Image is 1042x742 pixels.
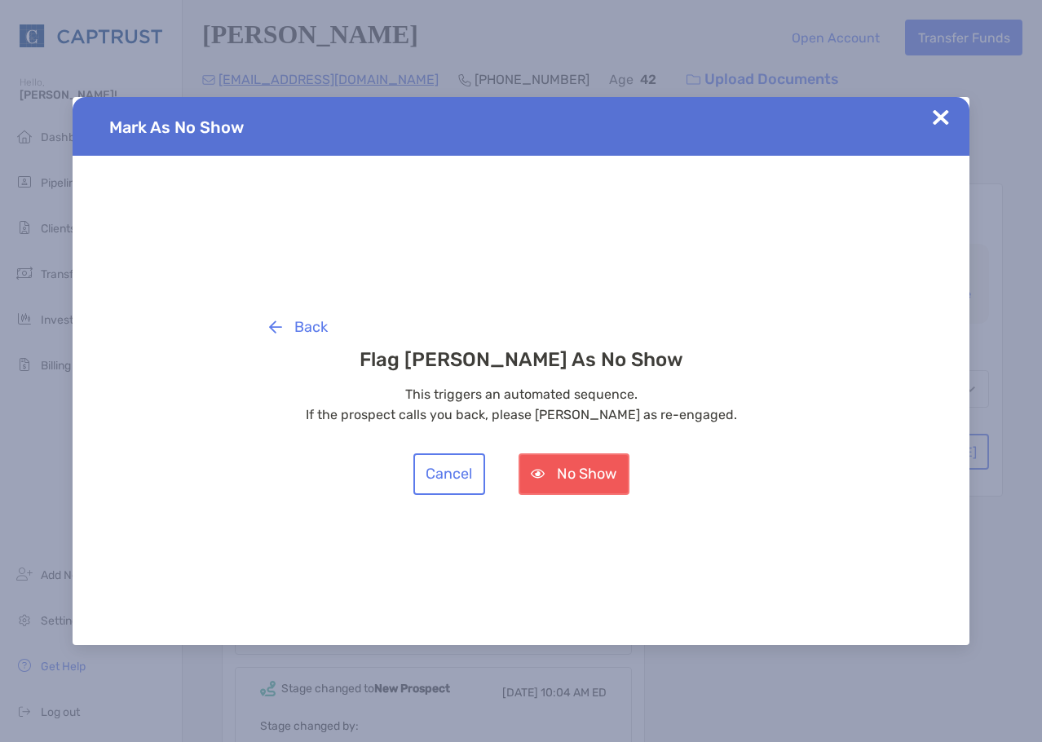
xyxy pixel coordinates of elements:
button: Cancel [413,453,485,495]
img: button icon [531,469,545,479]
span: Mark As No Show [109,117,244,137]
p: This triggers an automated sequence. [256,384,786,404]
img: Close Updates Zoe [933,109,949,126]
h3: Flag [PERSON_NAME] As No Show [256,348,786,371]
button: Back [256,307,340,348]
p: If the prospect calls you back, please [PERSON_NAME] as re-engaged. [256,404,786,425]
img: button icon [269,320,282,333]
button: No Show [519,453,629,495]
